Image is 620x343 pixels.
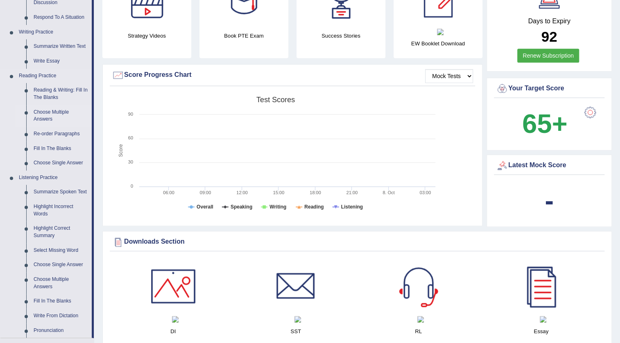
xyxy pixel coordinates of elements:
[540,316,546,323] img: icon-fill.png
[199,31,288,40] h4: Book PTE Exam
[200,190,211,195] text: 09:00
[304,204,324,210] tspan: Reading
[541,29,557,45] b: 92
[128,135,133,140] text: 60
[197,204,213,210] tspan: Overall
[231,204,252,210] tspan: Speaking
[30,105,92,127] a: Choose Multiple Answers
[30,200,92,221] a: Highlight Incorrect Words
[15,25,92,40] a: Writing Practice
[15,170,92,185] a: Listening Practice
[112,69,473,81] div: Score Progress Chart
[517,49,579,63] a: Renew Subscription
[522,109,567,139] b: 65+
[30,243,92,258] a: Select Missing Word
[412,315,429,323] div: Open with pdfFiller
[437,29,444,35] img: icon-fill.png
[341,204,363,210] tspan: Listening
[361,327,476,336] h4: RL
[417,316,424,323] img: icon-fill.png
[102,31,191,40] h4: Strategy Videos
[484,327,599,336] h4: Essay
[30,10,92,25] a: Respond To A Situation
[30,54,92,69] a: Write Essay
[269,204,286,210] tspan: Writing
[239,327,353,336] h4: SST
[30,258,92,272] a: Choose Single Answer
[545,186,554,215] b: -
[382,190,394,195] tspan: 8. Oct
[112,236,602,248] div: Downloads Section
[128,159,133,164] text: 30
[163,190,174,195] text: 06:00
[30,309,92,323] a: Write From Dictation
[30,141,92,156] a: Fill In The Blanks
[116,327,231,336] h4: DI
[310,190,321,195] text: 18:00
[30,221,92,243] a: Highlight Correct Summary
[30,323,92,338] a: Pronunciation
[30,294,92,309] a: Fill In The Blanks
[420,190,431,195] text: 03:00
[128,112,133,117] text: 90
[30,185,92,200] a: Summarize Spoken Text
[30,272,92,294] a: Choose Multiple Answers
[496,83,602,95] div: Your Target Score
[394,39,482,48] h4: EW Booklet Download
[131,184,133,188] text: 0
[346,190,358,195] text: 21:00
[535,315,551,323] div: Open with pdfFiller
[496,159,602,172] div: Latest Mock Score
[496,18,602,25] h4: Days to Expiry
[432,27,448,35] div: Open with pdfFiller
[30,39,92,54] a: Summarize Written Text
[30,127,92,141] a: Re-order Paragraphs
[167,315,183,323] div: Open with pdfFiller
[30,83,92,105] a: Reading & Writing: Fill In The Blanks
[118,144,124,157] tspan: Score
[290,315,306,323] div: Open with pdfFiller
[172,316,179,323] img: icon-fill.png
[256,96,295,104] tspan: Test scores
[294,316,301,323] img: icon-fill.png
[236,190,248,195] text: 12:00
[296,31,385,40] h4: Success Stories
[273,190,285,195] text: 15:00
[30,156,92,170] a: Choose Single Answer
[15,69,92,83] a: Reading Practice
